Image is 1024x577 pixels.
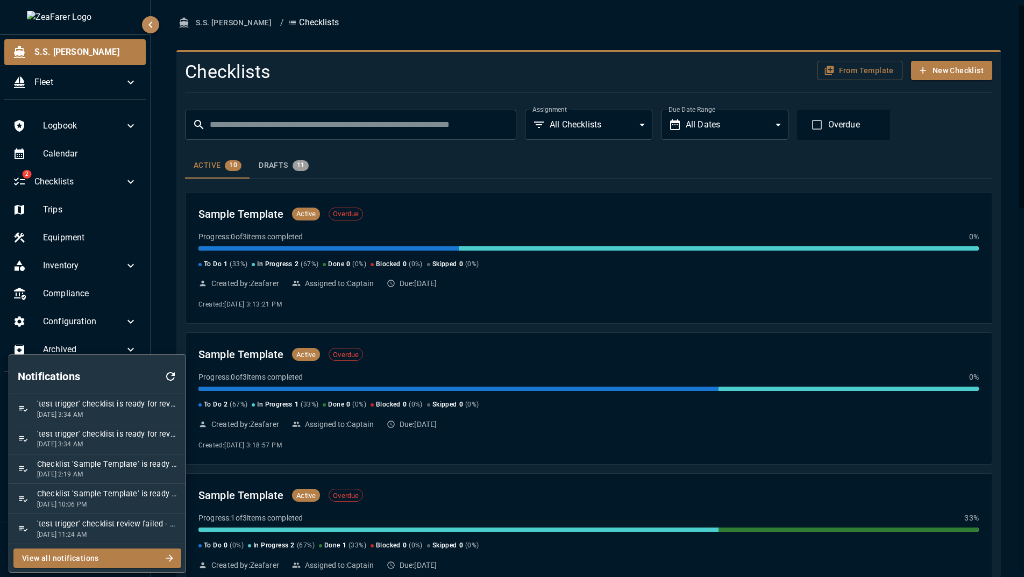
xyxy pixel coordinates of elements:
button: View all notifications [13,548,181,568]
span: 'test trigger' checklist is ready for review [37,398,177,410]
p: [DATE] 10:06 PM [37,500,177,509]
h6: Notifications [9,359,89,394]
span: 'test trigger' checklist review failed - returned for corrections [37,518,177,530]
p: [DATE] 11:24 AM [37,530,177,539]
span: 'test trigger' checklist is ready for review [37,429,177,440]
p: [DATE] 2:19 AM [37,470,177,479]
span: Checklist 'Sample Template' is ready to work on [37,459,177,471]
p: [DATE] 3:34 AM [37,440,177,449]
p: [DATE] 3:34 AM [37,410,177,419]
span: Checklist 'Sample Template' is ready to work on [37,488,177,500]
